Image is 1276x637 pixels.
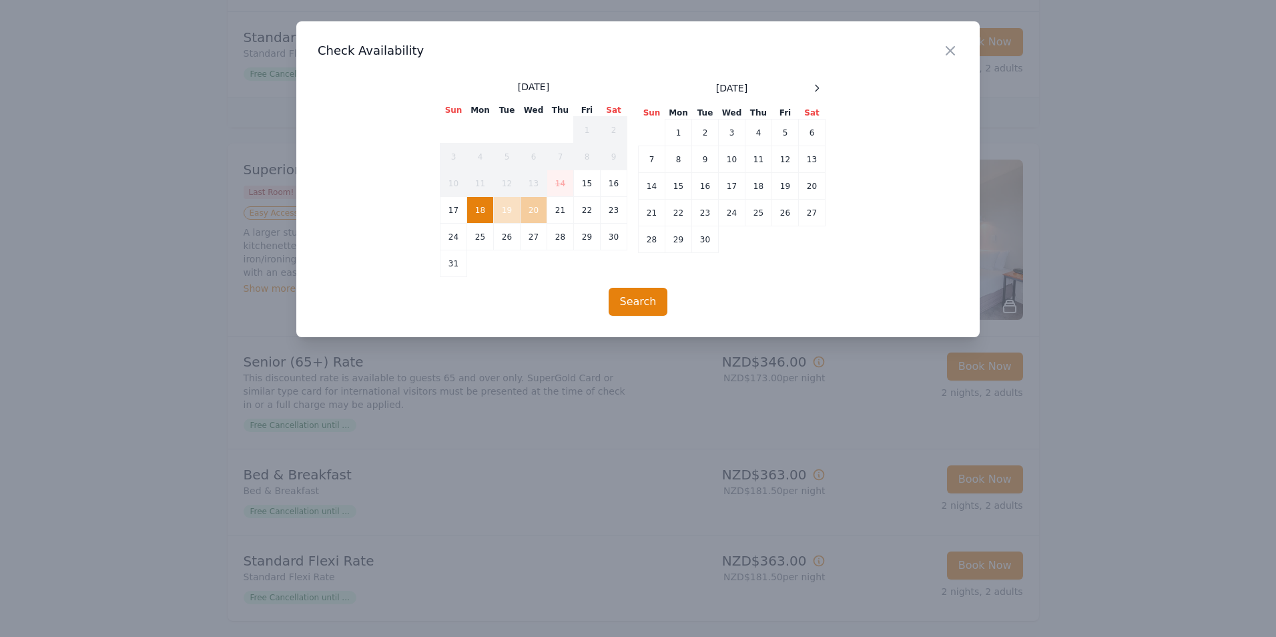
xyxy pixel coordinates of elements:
[772,120,799,146] td: 5
[716,81,747,95] span: [DATE]
[692,173,719,200] td: 16
[467,104,494,117] th: Mon
[440,144,467,170] td: 3
[665,146,692,173] td: 8
[772,146,799,173] td: 12
[467,197,494,224] td: 18
[547,144,574,170] td: 7
[639,226,665,253] td: 28
[547,224,574,250] td: 28
[719,200,745,226] td: 24
[440,250,467,277] td: 31
[440,170,467,197] td: 10
[772,200,799,226] td: 26
[440,197,467,224] td: 17
[745,107,772,120] th: Thu
[665,200,692,226] td: 22
[639,173,665,200] td: 14
[574,224,601,250] td: 29
[745,120,772,146] td: 4
[518,80,549,93] span: [DATE]
[494,197,521,224] td: 19
[494,224,521,250] td: 26
[745,173,772,200] td: 18
[467,144,494,170] td: 4
[521,104,547,117] th: Wed
[601,104,627,117] th: Sat
[799,120,826,146] td: 6
[601,197,627,224] td: 23
[574,104,601,117] th: Fri
[639,200,665,226] td: 21
[719,107,745,120] th: Wed
[574,170,601,197] td: 15
[609,288,668,316] button: Search
[521,144,547,170] td: 6
[692,120,719,146] td: 2
[467,224,494,250] td: 25
[665,173,692,200] td: 15
[665,120,692,146] td: 1
[574,117,601,144] td: 1
[494,144,521,170] td: 5
[547,197,574,224] td: 21
[601,144,627,170] td: 9
[601,224,627,250] td: 30
[639,107,665,120] th: Sun
[799,146,826,173] td: 13
[692,146,719,173] td: 9
[494,170,521,197] td: 12
[665,107,692,120] th: Mon
[772,173,799,200] td: 19
[799,200,826,226] td: 27
[467,170,494,197] td: 11
[318,43,958,59] h3: Check Availability
[574,197,601,224] td: 22
[521,224,547,250] td: 27
[745,146,772,173] td: 11
[719,173,745,200] td: 17
[440,104,467,117] th: Sun
[692,107,719,120] th: Tue
[665,226,692,253] td: 29
[547,170,574,197] td: 14
[799,107,826,120] th: Sat
[521,197,547,224] td: 20
[772,107,799,120] th: Fri
[601,117,627,144] td: 2
[521,170,547,197] td: 13
[639,146,665,173] td: 7
[574,144,601,170] td: 8
[601,170,627,197] td: 16
[745,200,772,226] td: 25
[547,104,574,117] th: Thu
[719,146,745,173] td: 10
[440,224,467,250] td: 24
[692,200,719,226] td: 23
[799,173,826,200] td: 20
[494,104,521,117] th: Tue
[692,226,719,253] td: 30
[719,120,745,146] td: 3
